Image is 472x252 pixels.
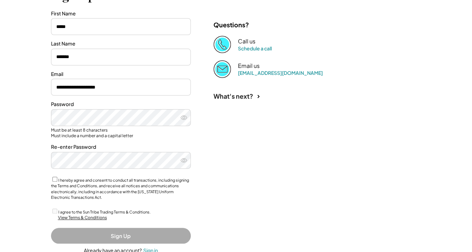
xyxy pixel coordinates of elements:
[213,36,231,53] img: Phone%20copy%403x.png
[51,71,191,78] div: Email
[51,101,191,108] div: Password
[238,45,272,51] a: Schedule a call
[213,21,249,29] div: Questions?
[213,92,253,100] div: What's next?
[51,127,191,138] div: Must be at least 8 characters Must include a number and a capital letter
[51,178,189,200] label: I hereby agree and consent to conduct all transactions, including signing the Terms and Condition...
[51,10,191,17] div: First Name
[58,210,151,214] label: I agree to the Sun Tribe Trading Terms & Conditions.
[58,215,107,221] div: View Terms & Conditions
[51,143,191,150] div: Re-enter Password
[238,62,260,70] div: Email us
[238,38,255,45] div: Call us
[238,70,323,76] a: [EMAIL_ADDRESS][DOMAIN_NAME]
[51,228,191,244] button: Sign Up
[213,60,231,78] img: Email%202%403x.png
[51,40,191,47] div: Last Name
